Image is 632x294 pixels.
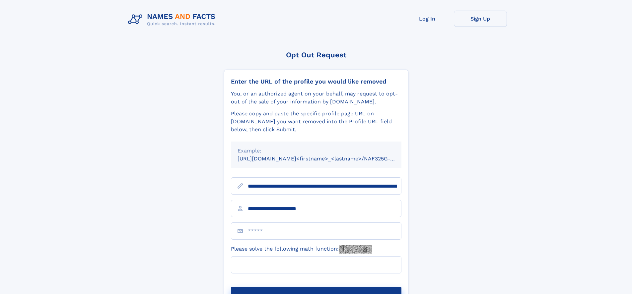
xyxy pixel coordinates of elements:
[231,78,401,85] div: Enter the URL of the profile you would like removed
[238,147,395,155] div: Example:
[231,90,401,106] div: You, or an authorized agent on your behalf, may request to opt-out of the sale of your informatio...
[238,155,414,162] small: [URL][DOMAIN_NAME]<firstname>_<lastname>/NAF325G-xxxxxxxx
[125,11,221,29] img: Logo Names and Facts
[224,51,408,59] div: Opt Out Request
[231,110,401,134] div: Please copy and paste the specific profile page URL on [DOMAIN_NAME] you want removed into the Pr...
[231,245,372,254] label: Please solve the following math function:
[454,11,507,27] a: Sign Up
[401,11,454,27] a: Log In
